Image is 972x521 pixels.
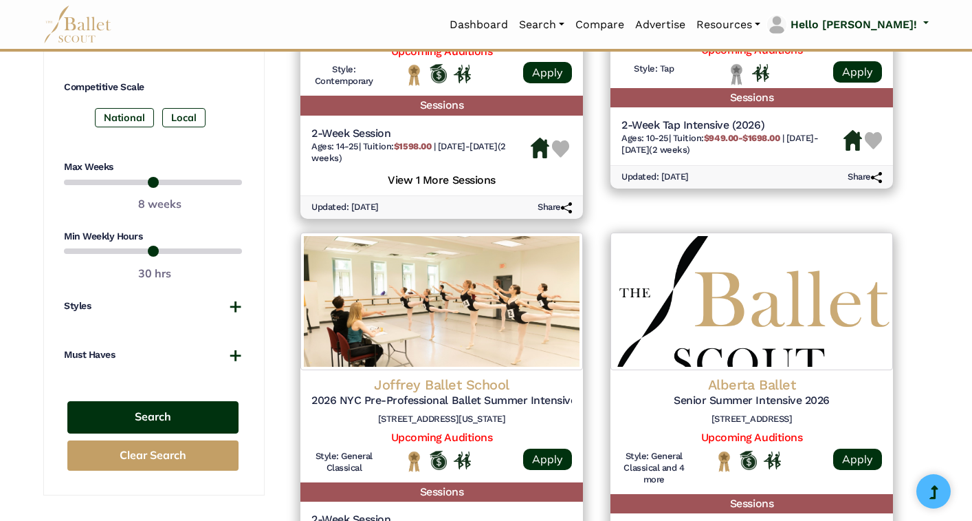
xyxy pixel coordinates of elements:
[311,451,377,474] h6: Style: General Classical
[523,62,572,83] a: Apply
[162,108,206,127] label: Local
[394,141,431,151] b: $1598.00
[64,230,242,244] h4: Min Weekly Hours
[363,141,434,151] span: Tuition:
[621,118,843,133] h5: 2-Week Tap Intensive (2026)
[311,414,572,425] h6: [STREET_ADDRESS][US_STATE]
[311,376,572,394] h4: Joffrey Ballet School
[673,133,782,143] span: Tuition:
[621,133,669,143] span: Ages: 10-25
[300,96,583,116] h5: Sessions
[67,440,239,471] button: Clear Search
[766,14,929,36] a: profile picture Hello [PERSON_NAME]!
[538,202,572,213] h6: Share
[454,451,471,469] img: In Person
[610,494,893,514] h5: Sessions
[64,348,242,362] button: Must Haves
[767,15,786,34] img: profile picture
[791,16,917,34] p: Hello [PERSON_NAME]!
[64,299,91,313] h4: Styles
[430,64,447,83] img: Offers Scholarship
[621,414,882,425] h6: [STREET_ADDRESS]
[621,171,689,183] h6: Updated: [DATE]
[740,451,757,470] img: Offers Scholarship
[621,133,843,156] h6: | |
[621,451,687,486] h6: Style: General Classical and 4 more
[833,61,882,83] a: Apply
[691,10,766,39] a: Resources
[701,431,802,444] a: Upcoming Auditions
[311,141,506,163] span: [DATE]-[DATE] (2 weeks)
[728,63,745,85] img: Local
[454,65,471,83] img: In Person
[621,133,819,155] span: [DATE]-[DATE] (2 weeks)
[67,401,239,434] button: Search
[621,63,687,75] h6: Style: Tap
[406,451,423,472] img: National
[311,64,377,87] h6: Style: Contemporary
[95,108,154,127] label: National
[833,449,882,470] a: Apply
[311,202,379,213] h6: Updated: [DATE]
[752,64,769,82] img: In Person
[138,195,181,213] output: 8 weeks
[610,88,893,108] h5: Sessions
[570,10,630,39] a: Compare
[391,45,492,58] a: Upcoming Auditions
[300,482,583,502] h5: Sessions
[64,160,242,174] h4: Max Weeks
[848,171,882,183] h6: Share
[513,10,570,39] a: Search
[531,138,549,158] img: Housing Available
[311,141,359,151] span: Ages: 14-25
[764,451,781,469] img: In Person
[430,451,447,470] img: Offers Scholarship
[64,81,242,94] h4: Competitive Scale
[406,64,423,85] img: National
[610,233,893,370] img: Logo
[311,141,531,164] h6: | |
[865,132,882,149] img: Heart
[630,10,691,39] a: Advertise
[300,233,583,370] img: Logo
[64,299,242,313] button: Styles
[621,376,882,394] h4: Alberta Ballet
[843,130,862,151] img: Housing Available
[391,431,492,444] a: Upcoming Auditions
[311,394,572,408] h5: 2026 NYC Pre-Professional Ballet Summer Intensive
[716,451,733,472] img: National
[552,140,569,158] img: Heart
[621,394,882,408] h5: Senior Summer Intensive 2026
[704,133,780,143] b: $949.00-$1698.00
[311,170,572,188] h5: View 1 More Sessions
[138,265,171,283] output: 30 hrs
[523,449,572,470] a: Apply
[311,127,531,141] h5: 2-Week Session
[444,10,513,39] a: Dashboard
[64,348,115,362] h4: Must Haves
